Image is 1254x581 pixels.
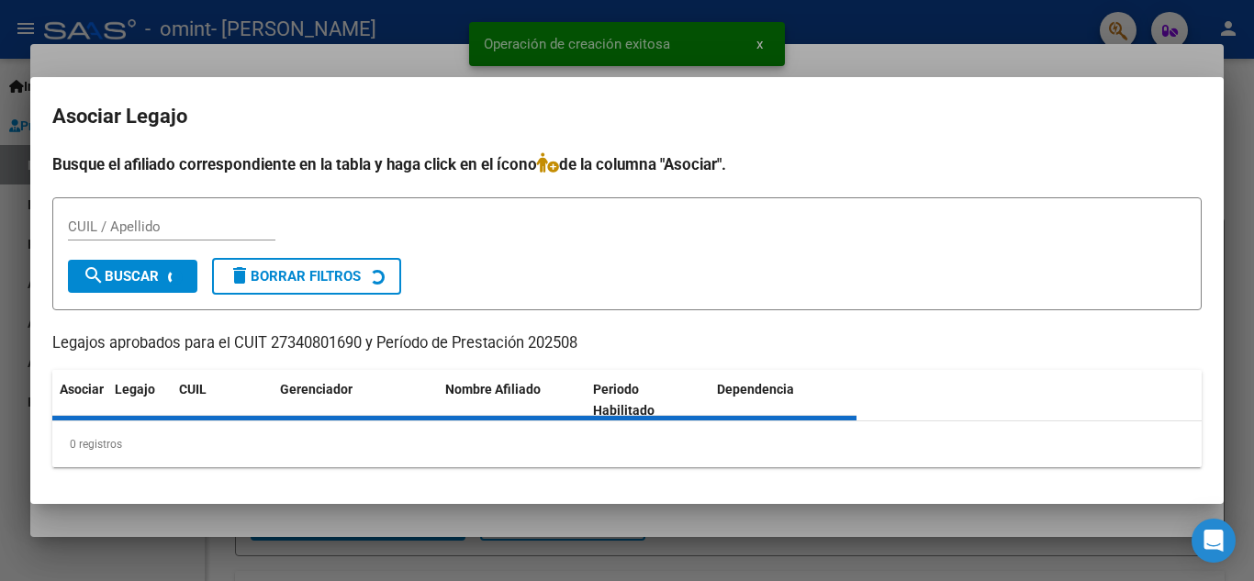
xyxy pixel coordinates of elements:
[710,370,857,430] datatable-header-cell: Dependencia
[179,382,207,397] span: CUIL
[83,264,105,286] mat-icon: search
[172,370,273,430] datatable-header-cell: CUIL
[52,332,1202,355] p: Legajos aprobados para el CUIT 27340801690 y Período de Prestación 202508
[717,382,794,397] span: Dependencia
[229,268,361,285] span: Borrar Filtros
[52,370,107,430] datatable-header-cell: Asociar
[60,382,104,397] span: Asociar
[273,370,438,430] datatable-header-cell: Gerenciador
[586,370,710,430] datatable-header-cell: Periodo Habilitado
[83,268,159,285] span: Buscar
[107,370,172,430] datatable-header-cell: Legajo
[68,260,197,293] button: Buscar
[115,382,155,397] span: Legajo
[229,264,251,286] mat-icon: delete
[593,382,655,418] span: Periodo Habilitado
[280,382,353,397] span: Gerenciador
[52,152,1202,176] h4: Busque el afiliado correspondiente en la tabla y haga click en el ícono de la columna "Asociar".
[1192,519,1236,563] div: Open Intercom Messenger
[212,258,401,295] button: Borrar Filtros
[52,99,1202,134] h2: Asociar Legajo
[445,382,541,397] span: Nombre Afiliado
[438,370,586,430] datatable-header-cell: Nombre Afiliado
[52,421,1202,467] div: 0 registros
